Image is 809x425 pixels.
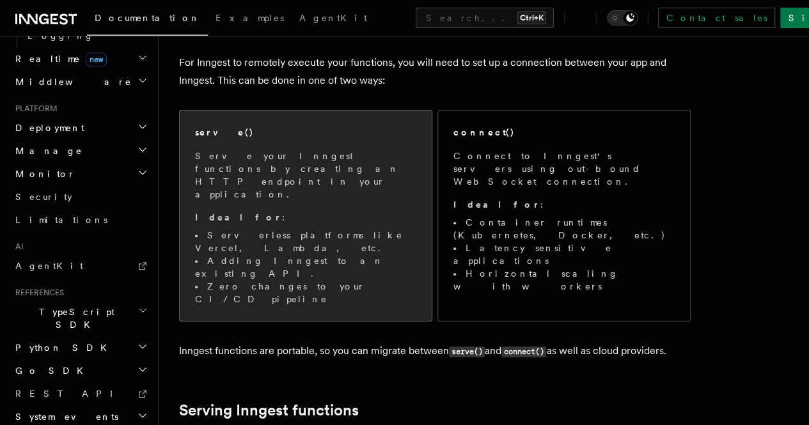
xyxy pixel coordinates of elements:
li: Serverless platforms like Vercel, Lambda, etc. [195,229,416,254]
span: References [10,288,64,298]
button: Python SDK [10,336,150,359]
span: Documentation [95,13,200,23]
span: Monitor [10,167,75,180]
a: REST API [10,382,150,405]
kbd: Ctrl+K [517,12,546,24]
h2: connect() [453,126,515,139]
span: TypeScript SDK [10,305,138,331]
button: Deployment [10,116,150,139]
button: TypeScript SDK [10,300,150,336]
li: Latency sensitive applications [453,242,675,267]
span: Logging [27,31,94,41]
li: Horizontal scaling with workers [453,267,675,293]
p: : [453,198,675,211]
a: AgentKit [292,4,375,35]
strong: Ideal for [195,212,282,222]
button: Manage [10,139,150,162]
button: Monitor [10,162,150,185]
span: Python SDK [10,341,114,354]
button: Toggle dark mode [607,10,638,26]
code: serve() [449,346,485,357]
span: Realtime [10,52,107,65]
button: Search...Ctrl+K [416,8,554,28]
span: Platform [10,104,58,114]
li: Adding Inngest to an existing API. [195,254,416,280]
span: REST API [15,389,124,399]
a: Logging [22,24,150,47]
p: For Inngest to remotely execute your functions, you will need to set up a connection between your... [179,54,691,89]
span: Security [15,192,72,202]
a: AgentKit [10,254,150,277]
span: Limitations [15,215,107,225]
span: AgentKit [299,13,367,23]
a: Examples [208,4,292,35]
code: connect() [501,346,546,357]
a: Contact sales [658,8,775,28]
span: AI [10,242,24,252]
a: Limitations [10,208,150,231]
span: System events [10,410,118,423]
p: Inngest functions are portable, so you can migrate between and as well as cloud providers. [179,342,691,360]
span: Examples [216,13,284,23]
span: Manage [10,144,82,157]
button: Middleware [10,70,150,93]
h2: serve() [195,126,254,139]
p: : [195,211,416,224]
span: Go SDK [10,364,91,377]
a: serve()Serve your Inngest functions by creating an HTTP endpoint in your application.Ideal for:Se... [179,110,432,321]
a: connect()Connect to Inngest's servers using out-bound WebSocket connection.Ideal for:Container ru... [437,110,691,321]
span: Middleware [10,75,132,88]
span: AgentKit [15,261,83,271]
a: Security [10,185,150,208]
a: Serving Inngest functions [179,401,359,419]
button: Realtimenew [10,47,150,70]
span: new [86,52,107,66]
span: Deployment [10,121,84,134]
p: Serve your Inngest functions by creating an HTTP endpoint in your application. [195,150,416,201]
p: Connect to Inngest's servers using out-bound WebSocket connection. [453,150,675,188]
li: Container runtimes (Kubernetes, Docker, etc.) [453,216,675,242]
strong: Ideal for [453,199,540,210]
li: Zero changes to your CI/CD pipeline [195,280,416,305]
button: Go SDK [10,359,150,382]
a: Documentation [87,4,208,36]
